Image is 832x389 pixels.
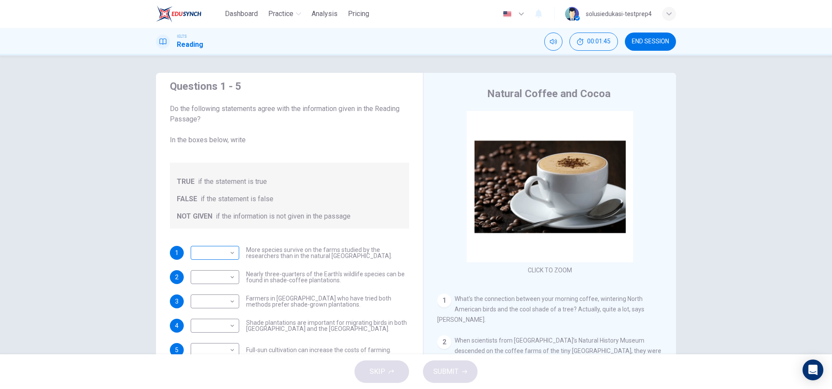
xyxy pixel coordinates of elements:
span: What's the connection between your morning coffee, wintering North American birds and the cool sh... [437,295,644,323]
span: Dashboard [225,9,258,19]
div: 1 [437,294,451,307]
h4: Questions 1 - 5 [170,79,409,93]
button: Dashboard [221,6,261,22]
span: Practice [268,9,293,19]
div: Open Intercom Messenger [803,360,823,380]
button: Analysis [308,6,341,22]
span: 1 [175,250,179,256]
span: Nearly three-quarters of the Earth's wildlife species can be found in shade-coffee plantations. [246,271,409,283]
img: en [502,11,513,17]
span: 3 [175,298,179,304]
span: IELTS [177,33,187,39]
span: FALSE [177,194,197,204]
span: Farmers in [GEOGRAPHIC_DATA] who have tried both methods prefer shade-grown plantations. [246,295,409,307]
a: EduSynch logo [156,5,221,23]
span: 00:01:45 [587,38,611,45]
button: 00:01:45 [569,33,618,51]
span: Analysis [312,9,338,19]
span: END SESSION [632,38,669,45]
div: Mute [544,33,562,51]
div: Hide [569,33,618,51]
span: 2 [175,274,179,280]
span: TRUE [177,177,195,187]
div: 2 [437,335,451,349]
img: Profile picture [565,7,579,21]
span: Shade plantations are important for migrating birds in both [GEOGRAPHIC_DATA] and the [GEOGRAPHIC... [246,320,409,332]
span: 4 [175,323,179,329]
span: More species survive on the farms studied by the researchers than in the natural [GEOGRAPHIC_DATA]. [246,247,409,259]
span: Do the following statements agree with the information given in the Reading Passage? In the boxes... [170,104,409,145]
div: solusiedukasi-testprep4 [586,9,652,19]
span: if the statement is true [198,177,267,187]
button: END SESSION [625,33,676,51]
button: Pricing [344,6,373,22]
button: Practice [265,6,305,22]
span: NOT GIVEN [177,211,212,222]
img: EduSynch logo [156,5,201,23]
span: 5 [175,347,179,353]
h4: Natural Coffee and Cocoa [487,87,611,101]
span: Full-sun cultivation can increase the costs of farming. [246,347,391,353]
span: if the information is not given in the passage [216,211,351,222]
h1: Reading [177,39,203,50]
span: Pricing [348,9,369,19]
span: if the statement is false [201,194,273,204]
